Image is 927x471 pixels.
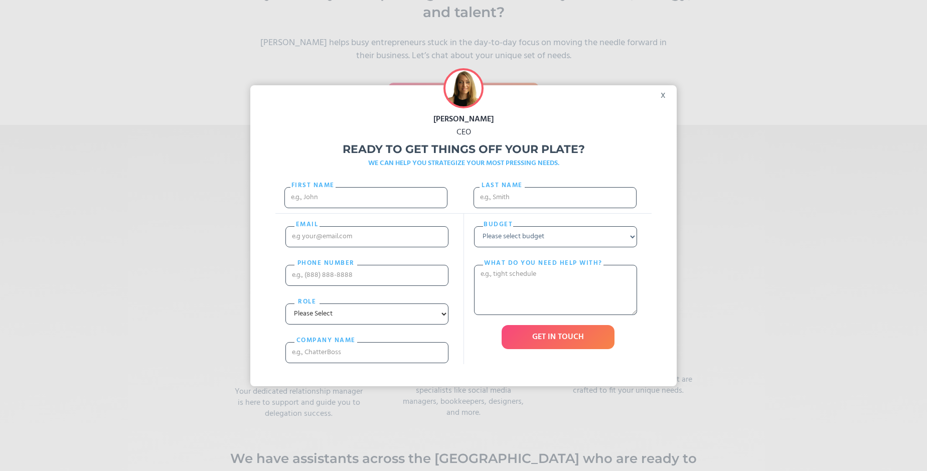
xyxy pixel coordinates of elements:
label: Budget [483,220,513,230]
div: x [654,85,677,100]
label: What do you need help with? [483,258,603,268]
label: email [294,220,320,230]
strong: WE CAN HELP YOU STRATEGIZE YOUR MOST PRESSING NEEDS. [368,158,559,169]
input: e.g., (888) 888-8888 [285,265,448,286]
label: First Name [290,181,336,191]
label: Last name [480,181,525,191]
input: e.g your@email.com [285,226,448,247]
strong: Ready to get things off your plate? [343,142,585,156]
label: cOMPANY NAME [294,336,357,346]
div: [PERSON_NAME] [250,113,677,126]
label: PHONE nUMBER [294,258,357,268]
div: CEO [250,126,677,139]
input: e.g., John [284,187,447,208]
label: Role [294,297,320,307]
input: e.g., ChatterBoss [285,342,448,363]
input: GET IN TOUCH [502,325,614,349]
input: e.g., Smith [474,187,637,208]
form: Freebie Popup Form 2021 [275,175,652,373]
